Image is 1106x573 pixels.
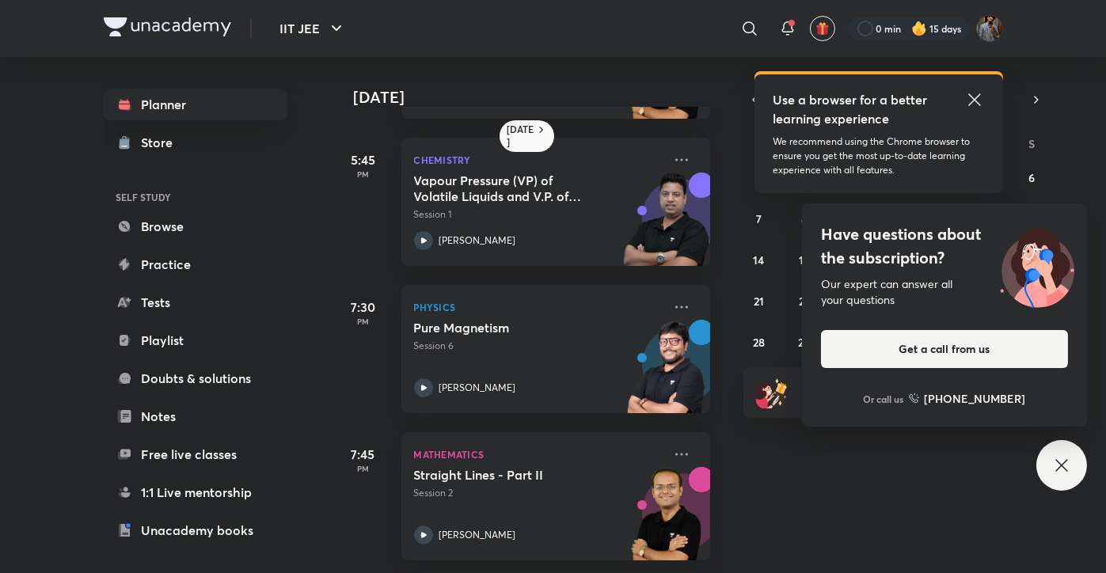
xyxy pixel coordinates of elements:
[332,464,395,473] p: PM
[911,21,927,36] img: streak
[792,329,817,355] button: September 29, 2025
[821,276,1068,308] div: Our expert can answer all your questions
[909,390,1026,407] a: [PHONE_NUMBER]
[104,286,287,318] a: Tests
[439,233,516,248] p: [PERSON_NAME]
[987,222,1087,308] img: ttu_illustration_new.svg
[746,206,771,231] button: September 7, 2025
[746,288,771,313] button: September 21, 2025
[104,324,287,356] a: Playlist
[104,211,287,242] a: Browse
[756,211,762,226] abbr: September 7, 2025
[507,123,535,149] h6: [DATE]
[756,377,788,408] img: referral
[414,207,663,222] p: Session 1
[746,247,771,272] button: September 14, 2025
[104,362,287,394] a: Doubts & solutions
[414,445,663,464] p: Mathematics
[792,288,817,313] button: September 22, 2025
[104,400,287,432] a: Notes
[332,445,395,464] h5: 7:45
[754,294,764,309] abbr: September 21, 2025
[1019,165,1044,190] button: September 6, 2025
[414,486,663,500] p: Session 2
[104,476,287,508] a: 1:1 Live mentorship
[1028,136,1035,151] abbr: Saturday
[925,390,1026,407] h6: [PHONE_NUMBER]
[104,127,287,158] a: Store
[815,21,830,36] img: avatar
[332,150,395,169] h5: 5:45
[799,294,810,309] abbr: September 22, 2025
[104,17,231,36] img: Company Logo
[414,339,663,353] p: Session 6
[623,320,710,429] img: unacademy
[746,329,771,355] button: September 28, 2025
[821,222,1068,270] h4: Have questions about the subscription?
[792,247,817,272] button: September 15, 2025
[104,249,287,280] a: Practice
[623,173,710,282] img: unacademy
[439,381,516,395] p: [PERSON_NAME]
[271,13,355,44] button: IIT JEE
[332,317,395,326] p: PM
[104,438,287,470] a: Free live classes
[354,88,726,107] h4: [DATE]
[810,16,835,41] button: avatar
[414,298,663,317] p: Physics
[1028,170,1035,185] abbr: September 6, 2025
[801,211,808,226] abbr: September 8, 2025
[104,514,287,546] a: Unacademy books
[798,335,810,350] abbr: September 29, 2025
[142,133,183,152] div: Store
[821,330,1068,368] button: Get a call from us
[414,320,611,336] h5: Pure Magnetism
[104,184,287,211] h6: SELF STUDY
[332,169,395,179] p: PM
[414,467,611,483] h5: Straight Lines - Part II
[439,528,516,542] p: [PERSON_NAME]
[976,15,1003,42] img: Shivam Munot
[799,252,810,268] abbr: September 15, 2025
[773,90,931,128] h5: Use a browser for a better learning experience
[753,252,764,268] abbr: September 14, 2025
[864,392,904,406] p: Or call us
[104,17,231,40] a: Company Logo
[792,206,817,231] button: September 8, 2025
[753,335,765,350] abbr: September 28, 2025
[104,89,287,120] a: Planner
[414,150,663,169] p: Chemistry
[773,135,984,177] p: We recommend using the Chrome browser to ensure you get the most up-to-date learning experience w...
[332,298,395,317] h5: 7:30
[414,173,611,204] h5: Vapour Pressure (VP) of Volatile Liquids and V.P. of Volatile Solid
